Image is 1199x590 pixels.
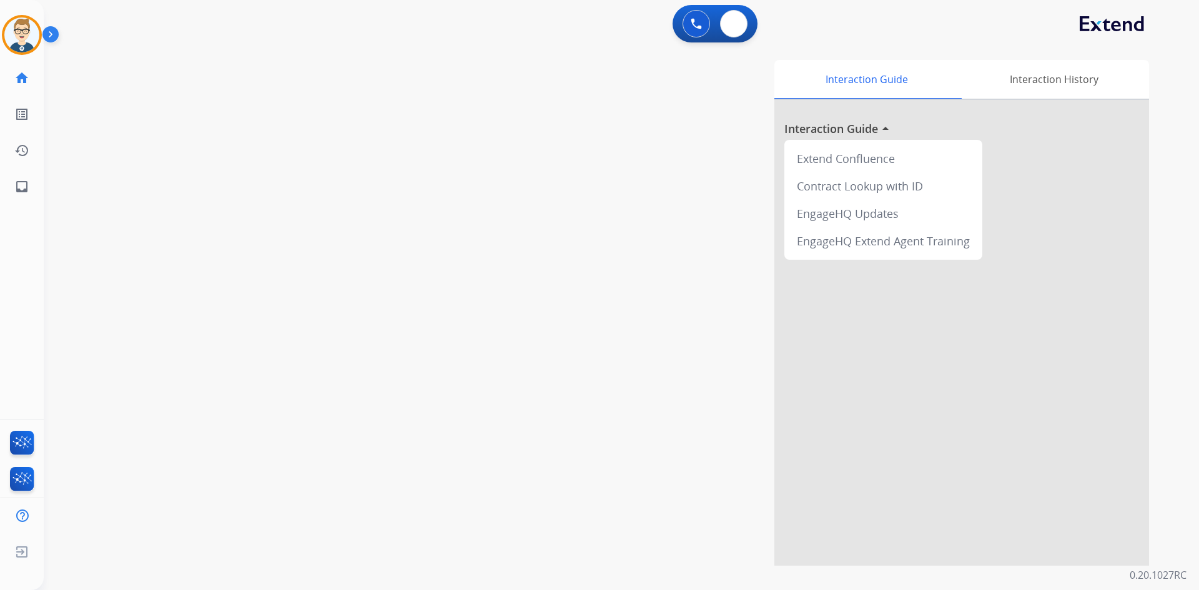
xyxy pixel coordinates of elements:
mat-icon: inbox [14,179,29,194]
div: EngageHQ Updates [789,200,977,227]
mat-icon: list_alt [14,107,29,122]
p: 0.20.1027RC [1130,568,1187,583]
mat-icon: home [14,71,29,86]
div: Contract Lookup with ID [789,172,977,200]
div: Interaction Guide [774,60,959,99]
div: Interaction History [959,60,1149,99]
img: avatar [4,17,39,52]
div: EngageHQ Extend Agent Training [789,227,977,255]
mat-icon: history [14,143,29,158]
div: Extend Confluence [789,145,977,172]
